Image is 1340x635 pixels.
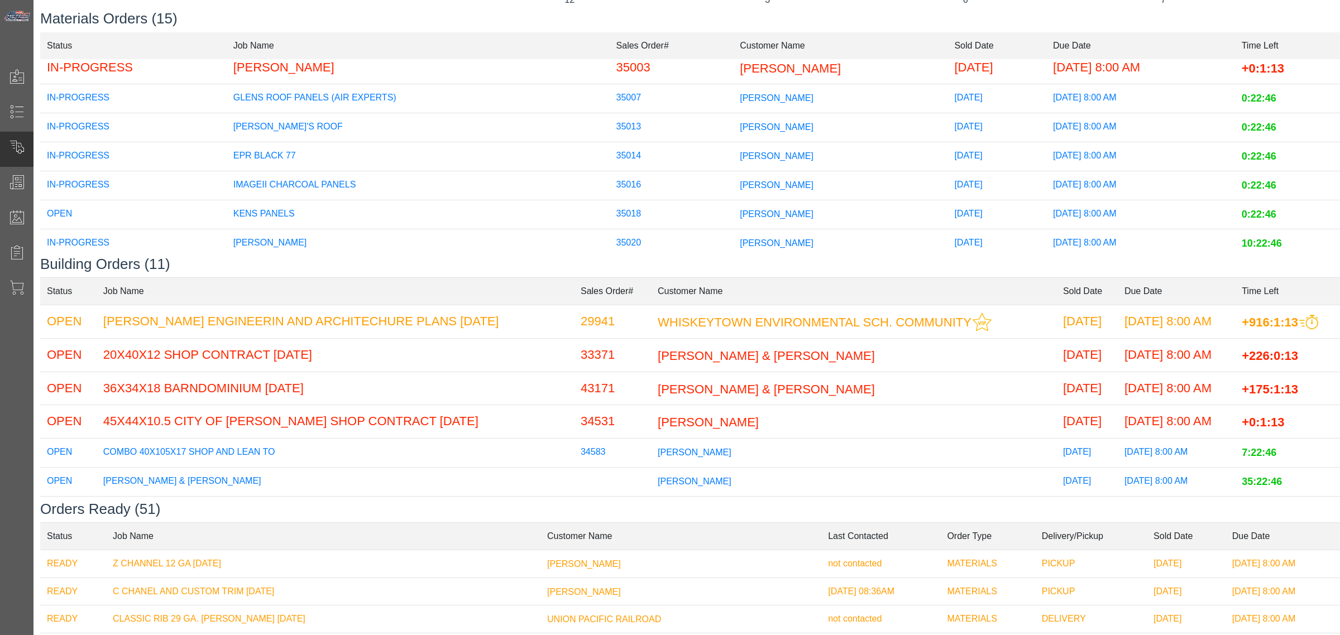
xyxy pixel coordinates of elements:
td: KENS PANELS [227,200,610,229]
td: Order Type [940,522,1035,550]
td: PICKUP [1035,550,1147,578]
span: +0:1:13 [1242,61,1284,75]
td: [DATE] [1056,439,1118,468]
td: [DATE] 8:00 AM [1118,497,1235,526]
td: [DATE] 8:00 AM [1118,405,1235,439]
td: 35020 [610,229,734,258]
td: OPEN [40,405,97,439]
td: 45X44X10.5 CITY OF [PERSON_NAME] SHOP CONTRACT [DATE] [97,405,574,439]
td: IN-PROGRESS [40,113,227,142]
td: [DATE] 8:00 AM [1046,142,1235,171]
h3: Building Orders (11) [40,256,1340,273]
td: not contacted [821,605,940,633]
h3: Orders Ready (51) [40,501,1340,518]
td: COMBO 40X105X17 SHOP AND LEAN TO [97,439,574,468]
span: WHISKEYTOWN ENVIRONMENTAL SCH. COMMUNITY [658,315,971,329]
td: [DATE] 8:00 AM [1046,171,1235,200]
td: [PERSON_NAME] [227,51,610,84]
span: +175:1:13 [1242,382,1298,396]
td: MATERIALS [940,550,1035,578]
td: MATERIALS [940,605,1035,633]
td: PICKUP [1035,578,1147,605]
td: CLASSIC RIB 29 GA. [PERSON_NAME] [DATE] [106,605,540,633]
td: [DATE] 8:00 AM [1046,84,1235,113]
img: Metals Direct Inc Logo [3,10,31,22]
td: IN-PROGRESS [40,229,227,258]
td: Due Date [1118,277,1235,305]
td: Sold Date [947,32,1046,59]
td: 29941 [574,305,651,338]
td: Status [40,32,227,59]
td: [PERSON_NAME] & [PERSON_NAME] [97,468,574,497]
td: [DATE] 8:00 AM [1046,229,1235,258]
span: 10:22:46 [1242,238,1282,249]
td: OPEN [40,305,97,338]
span: [PERSON_NAME] [740,122,813,132]
td: [DATE] 8:00 AM [1226,578,1340,605]
td: Sold Date [1147,522,1226,550]
td: READY [40,605,106,633]
td: 34801 [574,497,651,526]
td: Job Name [227,32,610,59]
td: Time Left [1235,32,1340,59]
span: UNION PACIFIC RAILROAD [547,614,661,624]
span: 0:22:46 [1242,93,1276,104]
td: [DATE] 8:00 AM [1118,338,1235,372]
td: [DATE] 8:00 AM [1226,550,1340,578]
td: [DATE] [947,229,1046,258]
td: [DATE] [947,142,1046,171]
span: [PERSON_NAME] & [PERSON_NAME] [658,382,875,396]
span: [PERSON_NAME] [740,238,813,248]
span: +916:1:13 [1242,315,1298,329]
h3: Materials Orders (15) [40,10,1340,27]
td: [DATE] 8:00 AM [1046,113,1235,142]
td: [DATE] [1056,338,1118,372]
td: OPEN [40,200,227,229]
td: 35018 [610,200,734,229]
td: GLENS ROOF PANELS (AIR EXPERTS) [227,84,610,113]
td: OPEN [40,439,97,468]
td: MATERIALS [940,578,1035,605]
td: C CHANEL AND CUSTOM TRIM [DATE] [106,578,540,605]
span: 0:22:46 [1242,180,1276,191]
span: 7:22:46 [1242,447,1276,458]
td: [DATE] 8:00 AM [1046,200,1235,229]
td: Sales Order# [610,32,734,59]
td: [DATE] [1056,305,1118,338]
td: 35013 [610,113,734,142]
td: 43171 [574,372,651,405]
td: 35016 [610,171,734,200]
td: Customer Name [540,522,821,550]
span: [PERSON_NAME] [547,586,621,596]
td: [DATE] [947,113,1046,142]
td: OPEN [40,372,97,405]
td: [DATE] [947,200,1046,229]
td: Last Contacted [821,522,940,550]
td: Z CHANNEL 12 GA [DATE] [106,550,540,578]
td: 35007 [610,84,734,113]
td: [DATE] [947,84,1046,113]
td: IMAGEII CHARCOAL PANELS [227,171,610,200]
span: [PERSON_NAME] [658,477,731,486]
span: [PERSON_NAME] & [PERSON_NAME] [658,349,875,363]
td: [DATE] 8:00 AM [1118,372,1235,405]
td: [DATE] 8:00 AM [1118,468,1235,497]
td: [DATE] [1147,578,1226,605]
span: [PERSON_NAME] [740,61,841,75]
td: [PERSON_NAME]'S ROOF [227,113,610,142]
td: Status [40,522,106,550]
span: [PERSON_NAME] [658,448,731,457]
td: [DATE] 8:00 AM [1046,51,1235,84]
td: Job Name [106,522,540,550]
td: Sold Date [1056,277,1118,305]
td: 20X40X12 SHOP CONTRACT [DATE] [97,338,574,372]
span: [PERSON_NAME] [740,93,813,103]
span: [PERSON_NAME] [740,151,813,161]
span: 0:22:46 [1242,122,1276,133]
td: [DATE] [947,51,1046,84]
td: [DATE] [1147,605,1226,633]
td: Due Date [1226,522,1340,550]
td: [DATE] [1056,405,1118,439]
td: [DATE] [1056,468,1118,497]
td: IN-PROGRESS [40,84,227,113]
